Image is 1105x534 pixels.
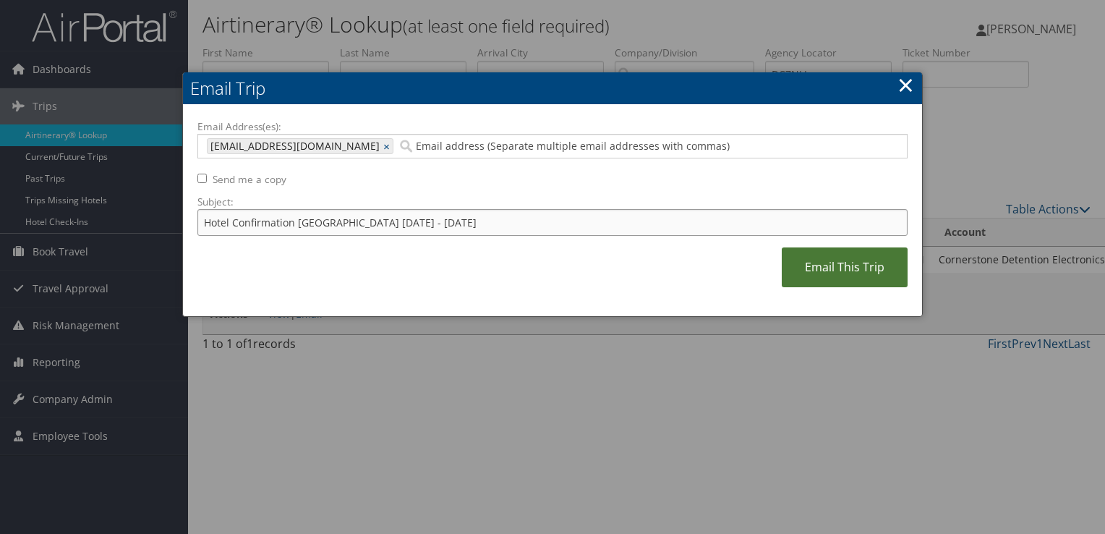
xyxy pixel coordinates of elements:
label: Send me a copy [213,172,286,187]
label: Email Address(es): [197,119,908,134]
a: × [383,139,393,153]
span: [EMAIL_ADDRESS][DOMAIN_NAME] [208,139,380,153]
h2: Email Trip [183,72,922,104]
input: Email address (Separate multiple email addresses with commas) [397,139,859,153]
label: Subject: [197,195,908,209]
input: Add a short subject for the email [197,209,908,236]
a: × [897,70,914,99]
a: Email This Trip [782,247,908,287]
